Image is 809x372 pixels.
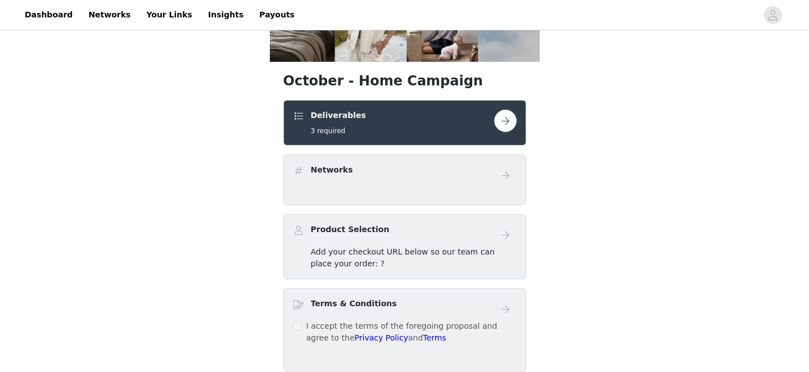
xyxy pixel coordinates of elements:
h4: Terms & Conditions [311,298,397,310]
span: Add your checkout URL below so our team can place your order: ? [311,247,495,268]
div: Networks [283,155,526,205]
a: Terms [423,333,446,342]
a: Your Links [139,2,199,28]
h5: 3 required [311,126,366,136]
div: avatar [767,6,778,24]
h4: Networks [311,164,353,176]
a: Networks [82,2,137,28]
p: I accept the terms of the foregoing proposal and agree to the and [306,320,517,344]
div: Product Selection [283,214,526,279]
a: Privacy Policy [355,333,408,342]
h4: Product Selection [311,224,390,235]
a: Dashboard [18,2,79,28]
div: Terms & Conditions [283,288,526,371]
a: Payouts [252,2,301,28]
h4: Deliverables [311,110,366,121]
div: Deliverables [283,100,526,146]
h1: October - Home Campaign [283,71,526,91]
a: Insights [201,2,250,28]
